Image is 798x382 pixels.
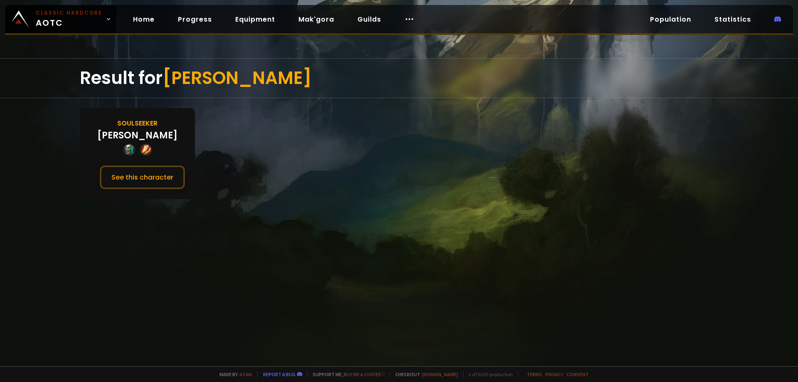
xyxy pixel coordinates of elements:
[126,11,161,28] a: Home
[344,371,385,377] a: Buy me a coffee
[36,9,102,29] span: AOTC
[708,11,758,28] a: Statistics
[390,371,458,377] span: Checkout
[100,165,185,189] button: See this character
[263,371,296,377] a: Report a bug
[292,11,341,28] a: Mak'gora
[545,371,563,377] a: Privacy
[97,128,177,142] div: [PERSON_NAME]
[163,66,312,90] span: [PERSON_NAME]
[214,371,252,377] span: Made by
[239,371,252,377] a: a fan
[117,118,158,128] div: Soulseeker
[422,371,458,377] a: [DOMAIN_NAME]
[463,371,513,377] span: v. d752d5 - production
[171,11,219,28] a: Progress
[229,11,282,28] a: Equipment
[307,371,385,377] span: Support me,
[527,371,542,377] a: Terms
[5,5,116,33] a: Classic HardcoreAOTC
[566,371,589,377] a: Consent
[36,9,102,17] small: Classic Hardcore
[80,59,718,98] div: Result for
[351,11,388,28] a: Guilds
[643,11,698,28] a: Population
